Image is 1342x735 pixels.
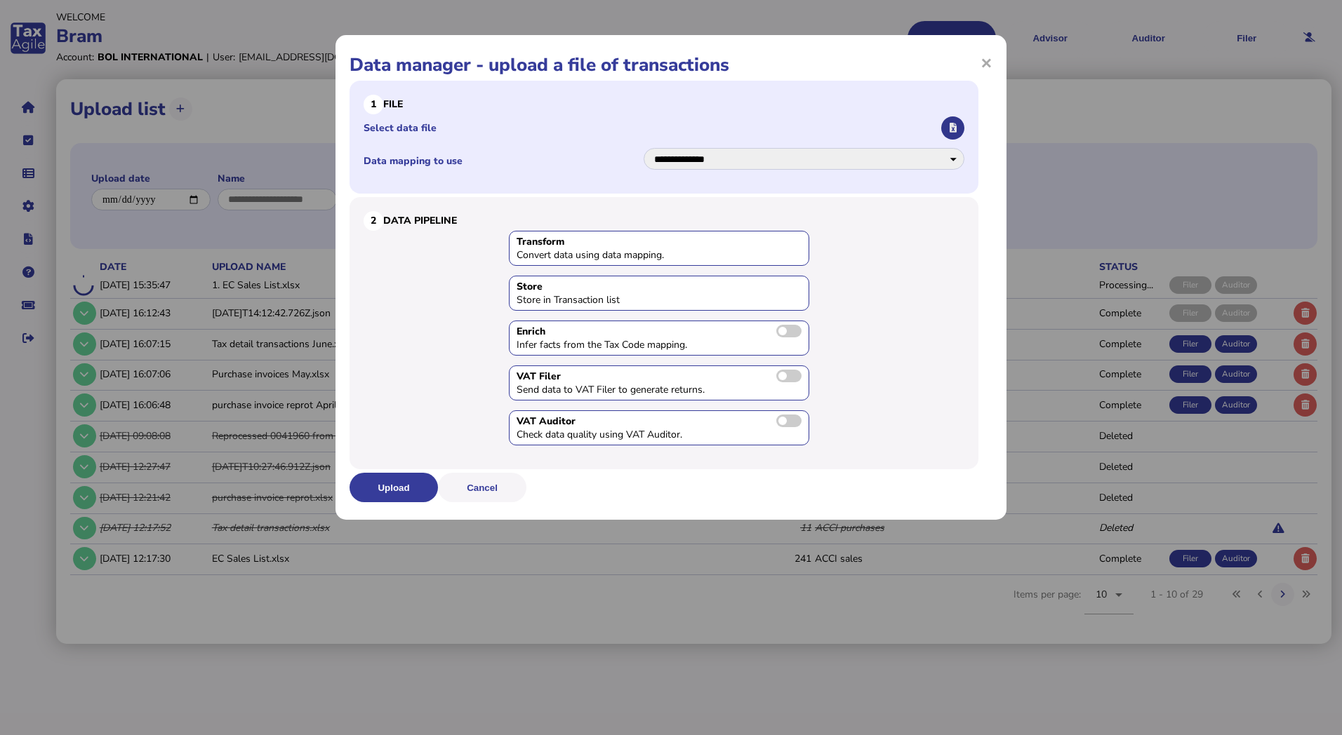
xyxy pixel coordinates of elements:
[438,473,526,502] button: Cancel
[981,49,992,76] span: ×
[776,325,802,337] label: Toggle to enable data enrichment
[364,95,383,114] div: 1
[364,211,383,231] div: 2
[941,116,964,140] button: Select an Excel file to upload
[517,414,802,428] div: VAT Auditor
[364,211,964,231] h3: Data Pipeline
[364,154,642,168] label: Data mapping to use
[517,235,802,248] div: Transform
[350,53,992,77] h1: Data manager - upload a file of transactions
[364,121,939,135] label: Select data file
[517,383,727,396] div: Send data to VAT Filer to generate returns.
[509,365,809,400] div: Toggle to send data to VAT Filer
[517,293,727,306] div: Store in Transaction list
[517,325,802,338] div: Enrich
[517,248,727,262] div: Convert data using data mapping.
[364,95,964,114] h3: File
[517,370,802,383] div: VAT Filer
[509,410,809,445] div: Toggle to send data to VAT Auditor
[776,414,802,427] label: Send transactions to VAT Auditor
[350,473,438,502] button: Upload
[517,428,727,441] div: Check data quality using VAT Auditor.
[517,338,727,351] div: Infer facts from the Tax Code mapping.
[517,280,802,293] div: Store
[776,370,802,382] label: Send transactions to VAT Filer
